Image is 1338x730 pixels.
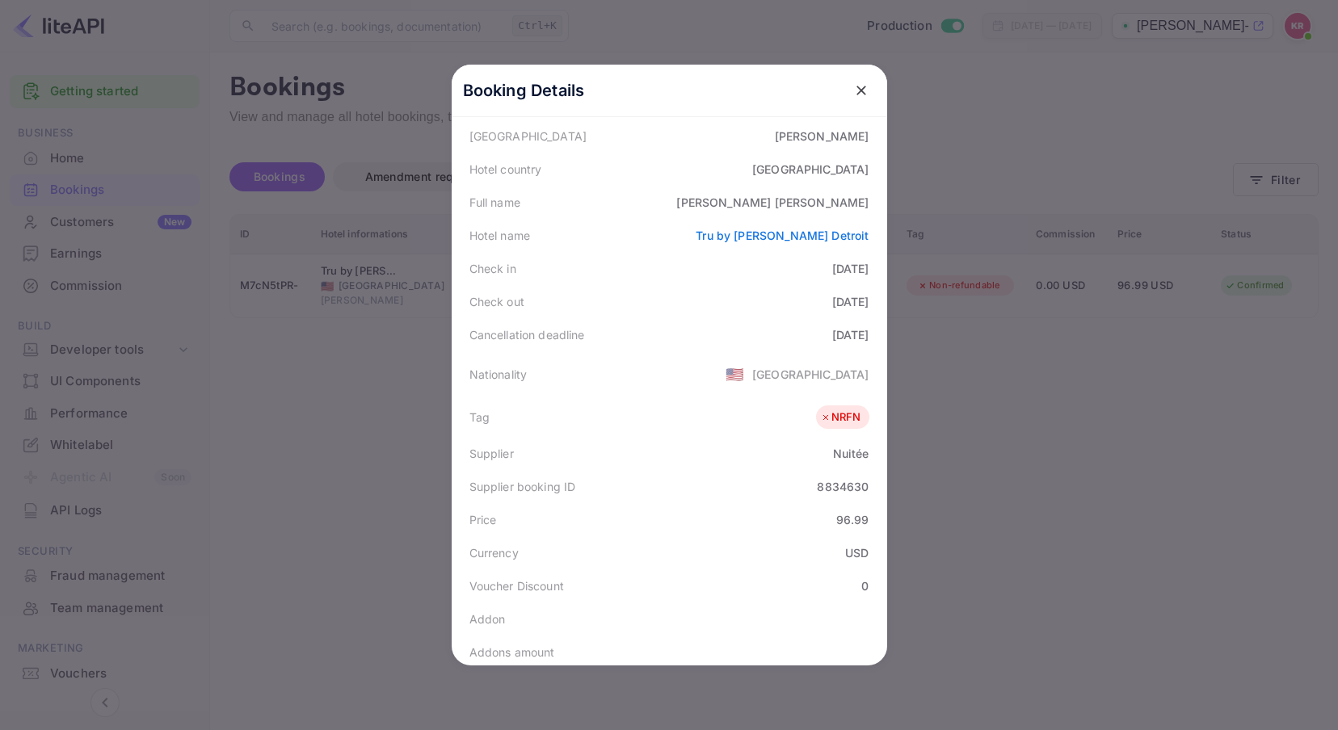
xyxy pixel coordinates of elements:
div: 0 [861,577,869,594]
span: United States [726,359,744,388]
div: Voucher Discount [469,577,564,594]
div: Supplier [469,445,514,462]
div: [PERSON_NAME] [775,128,869,145]
div: [GEOGRAPHIC_DATA] [752,366,869,383]
div: Hotel name [469,227,531,244]
div: Check in [469,260,516,277]
button: close [847,76,876,105]
div: Price [469,511,497,528]
div: [DATE] [832,326,869,343]
div: Hotel country [469,161,542,178]
div: Nationality [469,366,528,383]
div: Full name [469,194,520,211]
div: 96.99 [836,511,869,528]
div: Nuitée [833,445,869,462]
a: Tru by [PERSON_NAME] Detroit [696,229,869,242]
p: Booking Details [463,78,585,103]
div: [PERSON_NAME] [PERSON_NAME] [676,194,869,211]
div: [GEOGRAPHIC_DATA] [752,161,869,178]
div: Check out [469,293,524,310]
div: Cancellation deadline [469,326,585,343]
div: NRFN [820,409,861,426]
div: USD [845,544,869,561]
div: 8834630 [817,478,869,495]
div: Currency [469,544,519,561]
div: Addon [469,610,506,627]
div: Supplier booking ID [469,478,576,495]
div: [DATE] [832,293,869,310]
div: [DATE] [832,260,869,277]
div: Addons amount [469,644,555,661]
div: [GEOGRAPHIC_DATA] [469,128,587,145]
div: Tag [469,409,490,426]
